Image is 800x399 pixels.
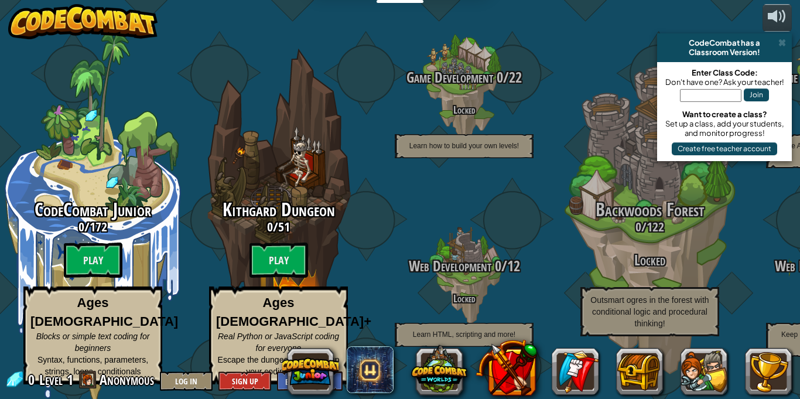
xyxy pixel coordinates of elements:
div: Set up a class, add your students, and monitor progress! [663,119,786,138]
span: 22 [509,67,522,87]
span: 0 [28,370,38,389]
span: Blocks or simple text coding for beginners [36,332,150,353]
h3: / [371,70,557,86]
span: Game Development [406,67,493,87]
button: Log In [160,371,213,391]
span: 12 [507,256,520,276]
span: Web Development [409,256,491,276]
btn: Play [249,243,308,278]
span: 0 [635,218,641,236]
div: Classroom Version! [662,47,787,57]
span: Learn how to build your own levels! [409,142,519,150]
strong: Ages [DEMOGRAPHIC_DATA] [30,295,178,328]
span: Outsmart ogres in the forest with conditional logic and procedural thinking! [590,295,709,328]
span: 122 [647,218,664,236]
span: 1 [67,370,73,389]
h4: Locked [371,293,557,304]
h4: Locked [371,104,557,115]
span: 0 [267,218,273,236]
button: Create free teacher account [672,142,777,155]
span: Kithgard Dungeon [223,197,335,222]
button: Adjust volume [763,4,792,32]
div: Want to create a class? [663,110,786,119]
span: Backwoods Forest [596,197,705,222]
span: Real Python or JavaScript coding for everyone [218,332,339,353]
div: Don't have one? Ask your teacher! [663,77,786,87]
span: CodeCombat Junior [35,197,151,222]
span: Level [39,370,63,390]
strong: Ages [DEMOGRAPHIC_DATA]+ [216,295,371,328]
button: Join [744,88,769,101]
img: CodeCombat - Learn how to code by playing a game [8,4,158,39]
h3: / [557,220,743,234]
div: CodeCombat has a [662,38,787,47]
span: Anonymous [100,370,154,389]
span: Escape the dungeon and level up your coding skills! [218,355,340,376]
h3: / [186,220,371,234]
h3: Locked [557,253,743,268]
span: Syntax, functions, parameters, strings, loops, conditionals [37,355,148,376]
span: Learn HTML, scripting and more! [413,330,515,339]
btn: Play [64,243,122,278]
h3: / [371,258,557,274]
button: Sign Up [218,371,271,391]
span: 172 [90,218,107,236]
span: 51 [278,218,290,236]
span: 0 [493,67,503,87]
div: Enter Class Code: [663,68,786,77]
span: 0 [78,218,84,236]
span: 0 [491,256,501,276]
